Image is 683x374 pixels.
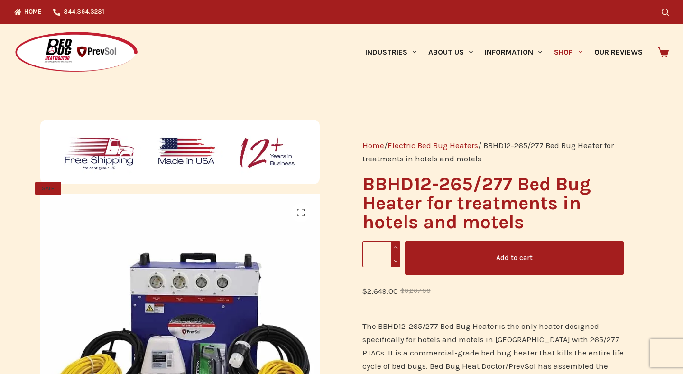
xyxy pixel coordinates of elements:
input: Product quantity [362,241,401,267]
img: Prevsol/Bed Bug Heat Doctor [14,31,138,74]
a: Bed Bug Heat Doctor PrevSol Bed Bug Heat Treatment Equipment · Free Shipping · Treats up to 450 s... [40,328,320,337]
span: SALE [35,182,61,195]
a: Industries [359,24,422,81]
a: View full-screen image gallery [291,203,310,222]
nav: Primary [359,24,648,81]
a: Shop [548,24,588,81]
bdi: 3,267.00 [400,287,431,294]
button: Add to cart [405,241,624,275]
span: $ [400,287,405,294]
button: Search [662,9,669,16]
a: About Us [422,24,479,81]
a: Home [362,140,384,150]
a: Electric Bed Bug Heaters [388,140,478,150]
a: Our Reviews [588,24,648,81]
bdi: 2,649.00 [362,286,398,296]
nav: Breadcrumb [362,139,624,165]
a: Information [479,24,548,81]
h1: BBHD12-265/277 Bed Bug Heater for treatments in hotels and motels [362,175,624,232]
span: $ [362,286,367,296]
